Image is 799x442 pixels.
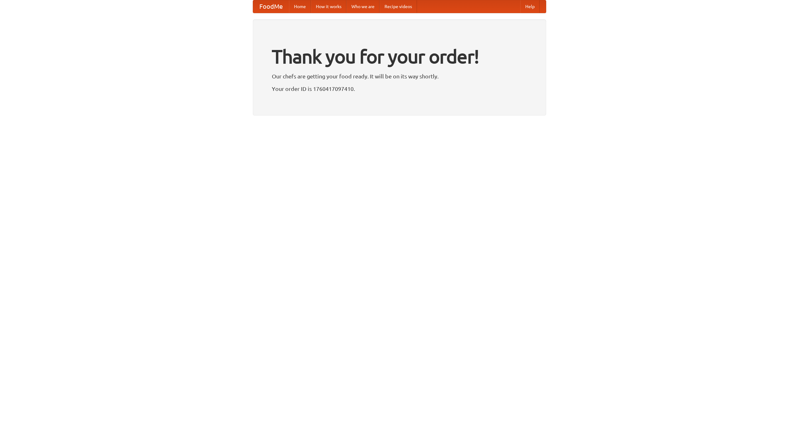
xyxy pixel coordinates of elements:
a: Who we are [346,0,380,13]
h1: Thank you for your order! [272,42,527,72]
a: How it works [311,0,346,13]
a: Help [520,0,540,13]
p: Your order ID is 1760417097410. [272,84,527,93]
a: Recipe videos [380,0,417,13]
a: Home [289,0,311,13]
p: Our chefs are getting your food ready. It will be on its way shortly. [272,72,527,81]
a: FoodMe [253,0,289,13]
